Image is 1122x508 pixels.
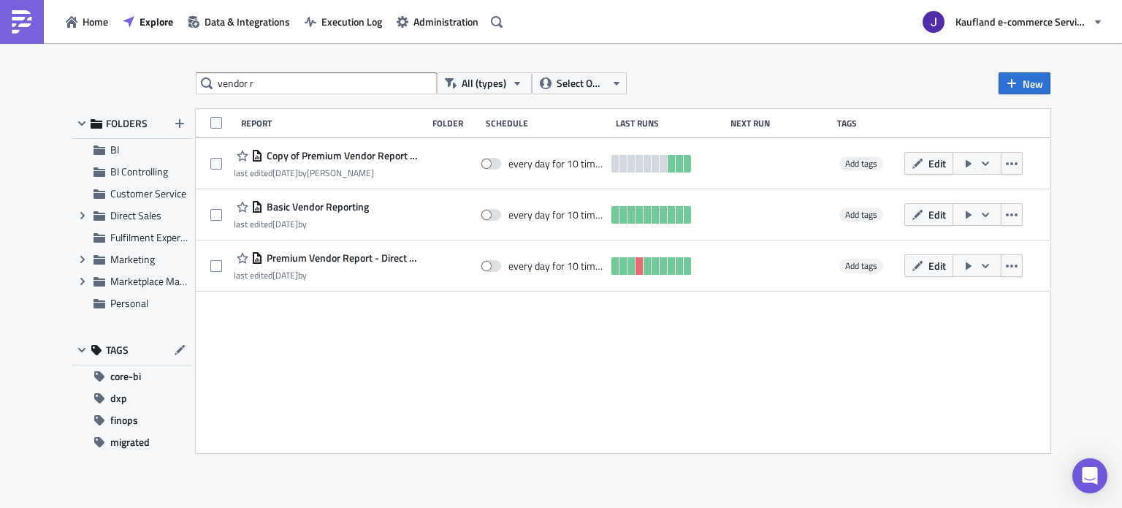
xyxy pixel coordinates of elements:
[272,268,298,282] time: 2025-07-21T09:52:24Z
[616,118,723,129] div: Last Runs
[263,251,419,265] span: Premium Vendor Report - Direct Sales
[72,387,192,409] button: dxp
[839,208,883,222] span: Add tags
[904,254,953,277] button: Edit
[837,118,898,129] div: Tags
[508,157,605,170] div: every day for 10 times
[432,118,478,129] div: Folder
[234,219,369,230] div: last edited by
[72,365,192,387] button: core-bi
[730,118,831,129] div: Next Run
[72,409,192,431] button: finops
[845,156,877,170] span: Add tags
[263,200,369,213] span: Basic Vendor Reporting
[10,10,34,34] img: PushMetrics
[263,149,419,162] span: Copy of Premium Vendor Report - Direct Sales
[389,10,486,33] button: Administration
[140,14,173,29] span: Explore
[241,118,425,129] div: Report
[110,273,224,289] span: Marketplace Management
[486,118,608,129] div: Schedule
[110,230,203,245] span: Fulfilment Experience
[110,431,150,453] span: migrated
[413,14,478,29] span: Administration
[928,258,946,273] span: Edit
[508,208,605,221] div: every day for 10 times
[1023,76,1043,91] span: New
[532,72,627,94] button: Select Owner
[115,10,180,33] button: Explore
[272,217,298,231] time: 2025-07-21T06:36:22Z
[106,344,129,357] span: TAGS
[297,10,389,33] button: Execution Log
[437,72,532,94] button: All (types)
[110,142,119,157] span: BI
[928,156,946,171] span: Edit
[110,387,127,409] span: dxp
[904,152,953,175] button: Edit
[110,365,141,387] span: core-bi
[845,259,877,273] span: Add tags
[557,75,606,91] span: Select Owner
[205,14,290,29] span: Data & Integrations
[234,167,419,178] div: last edited by [PERSON_NAME]
[83,14,108,29] span: Home
[234,270,419,281] div: last edited by
[110,186,186,201] span: Customer Service
[321,14,382,29] span: Execution Log
[58,10,115,33] button: Home
[508,259,605,273] div: every day for 10 times
[839,259,883,273] span: Add tags
[462,75,506,91] span: All (types)
[904,203,953,226] button: Edit
[914,6,1111,38] button: Kaufland e-commerce Services GmbH & Co. KG
[110,251,155,267] span: Marketing
[110,164,168,179] span: BI Controlling
[1072,458,1107,493] div: Open Intercom Messenger
[928,207,946,222] span: Edit
[110,409,138,431] span: finops
[845,208,877,221] span: Add tags
[955,14,1087,29] span: Kaufland e-commerce Services GmbH & Co. KG
[72,431,192,453] button: migrated
[921,10,946,34] img: Avatar
[106,117,148,130] span: FOLDERS
[110,208,161,223] span: Direct Sales
[180,10,297,33] button: Data & Integrations
[839,156,883,171] span: Add tags
[110,295,148,311] span: Personal
[196,72,437,94] input: Search Reports
[272,166,298,180] time: 2025-07-23T10:06:47Z
[999,72,1050,94] button: New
